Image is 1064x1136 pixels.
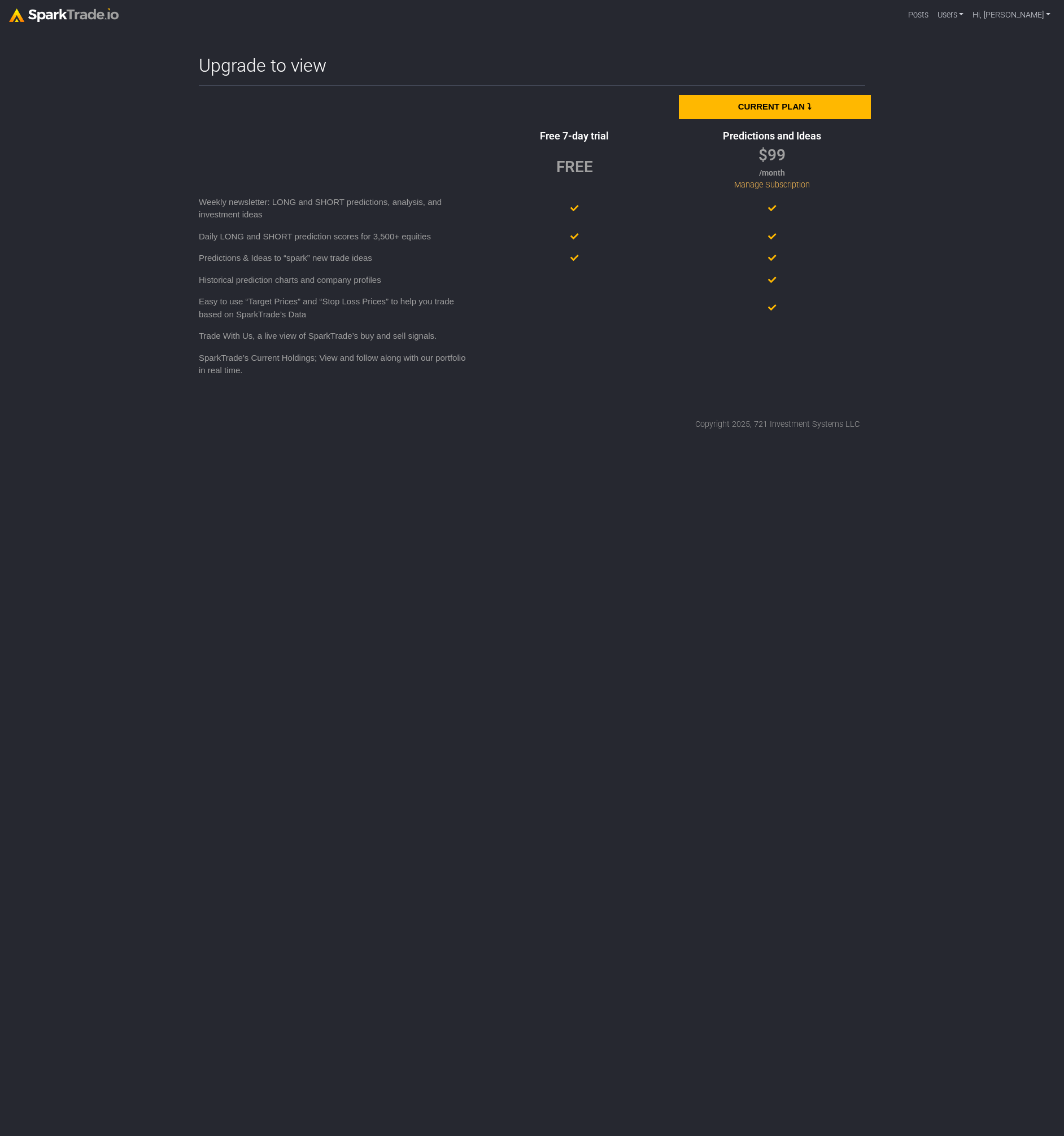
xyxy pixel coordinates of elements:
a: Hi, [PERSON_NAME] [968,5,1055,26]
div: Predictions & Ideas to “spark” new trade ideas [193,252,476,265]
img: sparktrade.png [9,8,119,22]
div: Current Plan ⤵ [738,101,812,113]
a: Users [933,5,969,26]
div: Copyright 2025, 721 Investment Systems LLC [695,418,860,431]
div: $99 [758,143,786,167]
div: Daily LONG and SHORT prediction scores for 3,500+ equities [193,230,476,243]
div: Trade With Us, a live view of SparkTrade’s buy and sell signals. [193,330,476,343]
h2: Upgrade to view [199,55,326,76]
div: /month [759,167,785,179]
div: Free 7-day trial [476,128,673,143]
div: FREE [556,155,593,179]
div: Easy to use “Target Prices” and “Stop Loss Prices” to help you trade based on SparkTrade’s Data [193,295,476,321]
a: Posts [904,5,933,26]
div: Predictions and Ideas [673,128,871,143]
div: Weekly newsletter: LONG and SHORT predictions, analysis, and investment ideas [193,196,476,221]
div: Historical prediction charts and company profiles [193,274,476,287]
div: SparkTrade’s Current Holdings; View and follow along with our portfolio in real time. [193,352,476,377]
a: Manage Subscription [734,180,810,190]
